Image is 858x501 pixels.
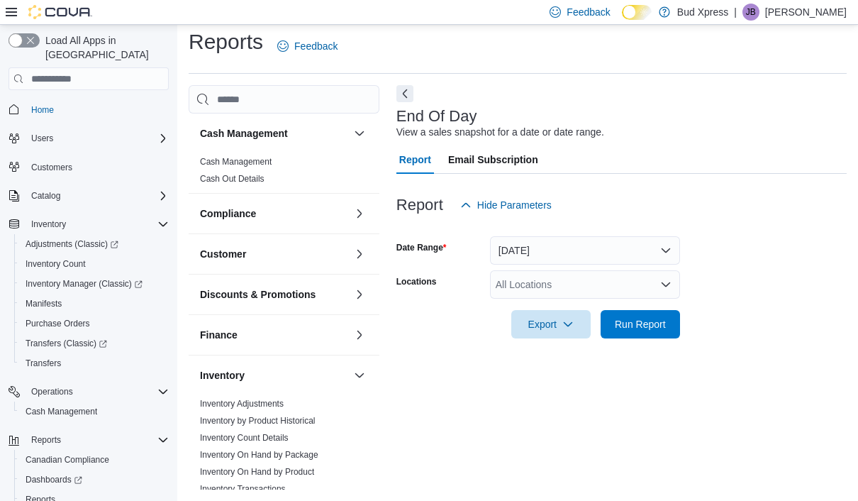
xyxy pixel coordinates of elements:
button: Operations [26,383,79,400]
span: Manifests [20,295,169,312]
span: JB [746,4,756,21]
span: Run Report [615,317,666,331]
span: Feedback [294,39,338,53]
span: Transfers (Classic) [26,338,107,349]
button: Cash Management [351,125,368,142]
span: Canadian Compliance [26,454,109,466]
span: Inventory Manager (Classic) [26,278,143,290]
a: Inventory Transactions [200,484,286,494]
a: Inventory On Hand by Package [200,450,318,460]
h3: Finance [200,328,238,342]
span: Cash Management [20,403,169,420]
button: Inventory [3,214,174,234]
span: Operations [31,386,73,397]
a: Inventory On Hand by Product [200,467,314,477]
button: Users [26,130,59,147]
span: Inventory Count [26,258,86,270]
a: Inventory by Product Historical [200,416,316,426]
span: Home [31,104,54,116]
button: Catalog [3,186,174,206]
button: Open list of options [660,279,672,290]
button: Export [511,310,591,338]
button: Reports [26,431,67,448]
span: Purchase Orders [20,315,169,332]
span: Home [26,100,169,118]
button: Discounts & Promotions [200,287,348,302]
button: Purchase Orders [14,314,174,334]
a: Manifests [20,295,67,312]
a: Inventory Count Details [200,433,289,443]
a: Inventory Adjustments [200,399,284,409]
h3: Inventory [200,368,245,382]
span: Operations [26,383,169,400]
button: Inventory [200,368,348,382]
a: Dashboards [14,470,174,490]
p: Bud Xpress [677,4,728,21]
button: Customer [351,246,368,263]
span: Cash Management [26,406,97,417]
a: Cash Out Details [200,174,264,184]
input: Dark Mode [622,5,652,20]
span: Canadian Compliance [20,451,169,468]
button: Next [396,85,413,102]
a: Inventory Count [20,255,91,272]
button: Canadian Compliance [14,450,174,470]
a: Adjustments (Classic) [14,234,174,254]
button: Home [3,99,174,119]
button: Customer [200,247,348,261]
h3: Report [396,197,443,214]
button: Hide Parameters [455,191,557,219]
button: Compliance [351,205,368,222]
label: Date Range [396,242,447,253]
button: Cash Management [14,402,174,422]
h3: Discounts & Promotions [200,287,316,302]
div: Joanne Bonney [742,4,759,21]
a: Canadian Compliance [20,451,115,468]
span: Adjustments (Classic) [26,238,118,250]
label: Locations [396,276,437,287]
button: Discounts & Promotions [351,286,368,303]
button: Cash Management [200,126,348,141]
span: Transfers [26,358,61,369]
a: Home [26,101,60,119]
span: Customers [26,158,169,176]
img: Cova [28,5,92,19]
a: Customers [26,159,78,176]
a: Cash Management [200,157,272,167]
span: Reports [26,431,169,448]
button: Inventory [26,216,72,233]
span: Export [520,310,582,338]
button: Inventory Count [14,254,174,274]
button: Finance [351,326,368,343]
span: Feedback [567,5,610,19]
span: Catalog [31,190,60,202]
button: Transfers [14,353,174,373]
a: Transfers (Classic) [20,335,113,352]
button: Manifests [14,294,174,314]
span: Purchase Orders [26,318,90,329]
a: Cash Management [20,403,103,420]
a: Dashboards [20,471,88,488]
h3: End Of Day [396,108,477,125]
span: Inventory Manager (Classic) [20,275,169,292]
span: Users [26,130,169,147]
span: Report [399,145,431,174]
span: Manifests [26,298,62,309]
span: Inventory Count [20,255,169,272]
span: Customers [31,162,72,173]
div: View a sales snapshot for a date or date range. [396,125,604,140]
a: Inventory Manager (Classic) [14,274,174,294]
button: Reports [3,430,174,450]
span: Transfers [20,355,169,372]
button: Users [3,128,174,148]
button: [DATE] [490,236,680,265]
span: Reports [31,434,61,446]
button: Operations [3,382,174,402]
h3: Cash Management [200,126,288,141]
span: Inventory [31,219,66,230]
button: Inventory [351,367,368,384]
a: Adjustments (Classic) [20,236,124,253]
span: Catalog [26,187,169,204]
a: Inventory Manager (Classic) [20,275,148,292]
